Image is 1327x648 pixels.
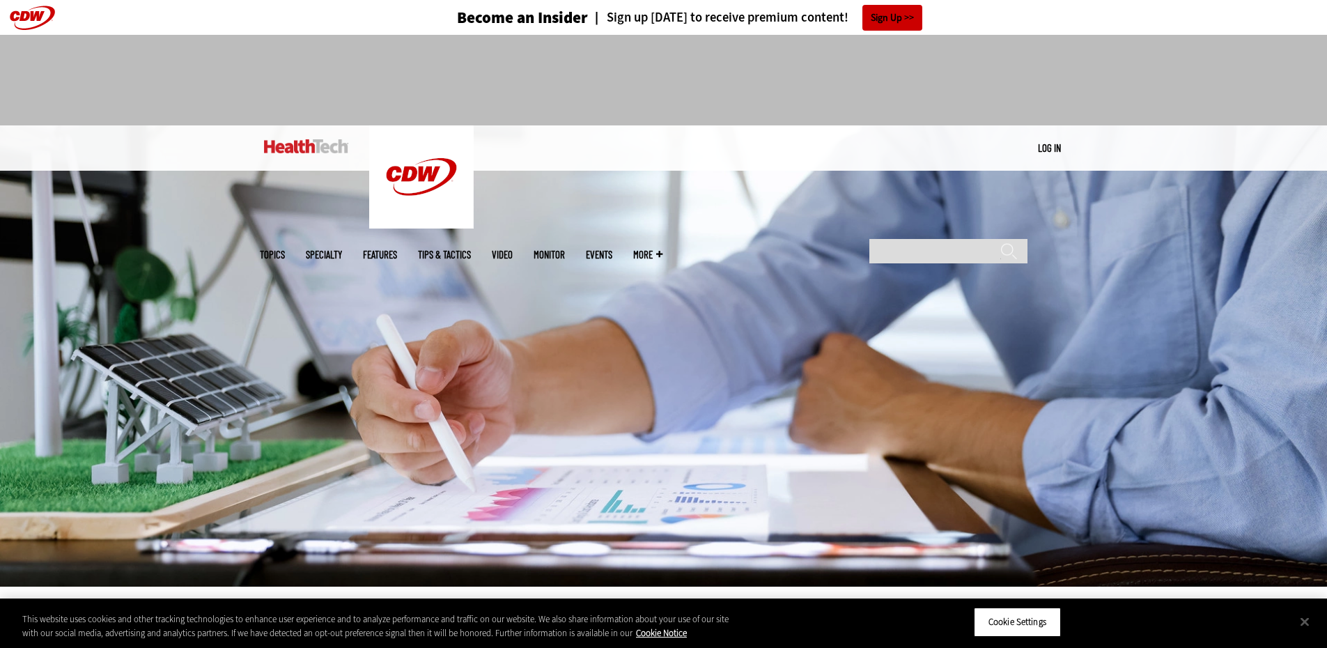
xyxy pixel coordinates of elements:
a: Video [492,249,513,260]
a: Log in [1038,141,1061,154]
a: Features [363,249,397,260]
a: Tips & Tactics [418,249,471,260]
span: Specialty [306,249,342,260]
a: More information about your privacy [636,627,687,639]
a: Sign Up [862,5,922,31]
a: Become an Insider [405,10,588,26]
h3: Become an Insider [457,10,588,26]
a: MonITor [534,249,565,260]
span: Topics [260,249,285,260]
img: Home [264,139,348,153]
div: This website uses cookies and other tracking technologies to enhance user experience and to analy... [22,612,730,640]
img: Home [369,125,474,229]
div: User menu [1038,141,1061,155]
button: Cookie Settings [974,608,1061,637]
button: Close [1289,606,1320,637]
a: CDW [369,217,474,232]
iframe: advertisement [410,49,917,111]
span: More [633,249,662,260]
a: Events [586,249,612,260]
a: Sign up [DATE] to receive premium content! [588,11,848,24]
